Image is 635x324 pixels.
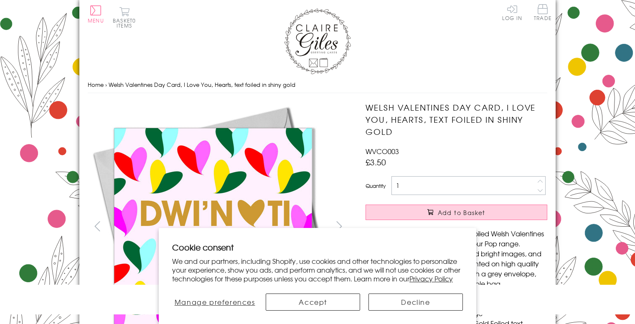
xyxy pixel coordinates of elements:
button: Add to Basket [366,205,547,220]
p: We and our partners, including Shopify, use cookies and other technologies to personalize your ex... [172,257,463,283]
button: Decline [368,294,463,311]
span: Add to Basket [438,208,485,217]
a: Home [88,81,104,89]
button: Manage preferences [172,294,257,311]
a: Log In [502,4,522,20]
button: next [330,217,349,235]
span: › [105,81,107,89]
a: Trade [534,4,551,22]
button: prev [88,217,107,235]
nav: breadcrumbs [88,76,547,94]
span: £3.50 [366,156,386,168]
img: Claire Giles Greetings Cards [284,8,351,74]
span: Menu [88,17,104,24]
span: Welsh Valentines Day Card, I Love You, Hearts, text foiled in shiny gold [109,81,295,89]
h1: Welsh Valentines Day Card, I Love You, Hearts, text foiled in shiny gold [366,101,547,137]
span: 0 items [117,17,136,29]
button: Menu [88,5,104,23]
label: Quantity [366,182,386,190]
button: Basket0 items [113,7,136,28]
span: Manage preferences [175,297,255,307]
button: Accept [266,294,360,311]
span: Trade [534,4,551,20]
span: WVCO003 [366,146,399,156]
a: Privacy Policy [409,273,453,283]
h2: Cookie consent [172,241,463,253]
